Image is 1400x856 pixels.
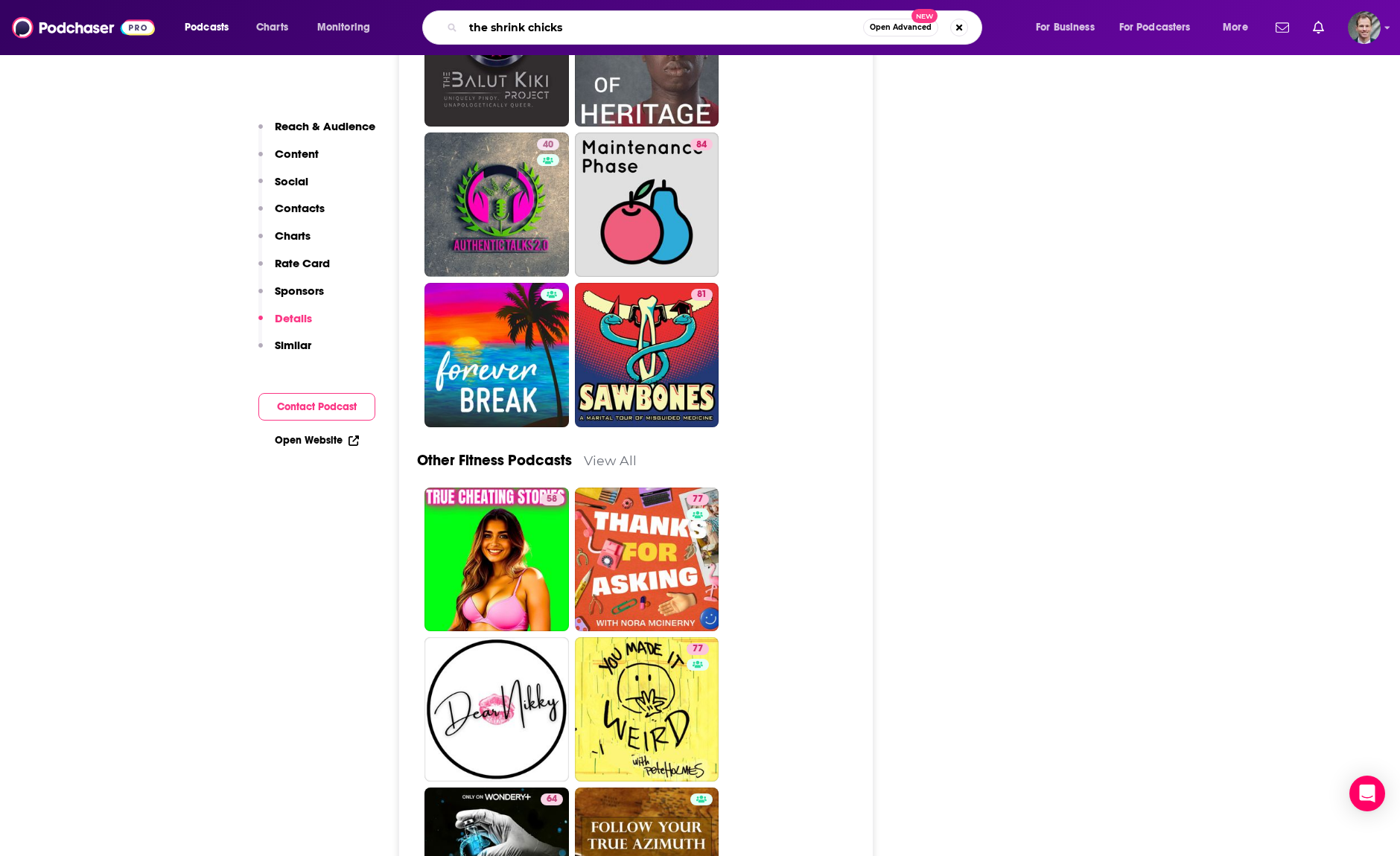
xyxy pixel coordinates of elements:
div: Open Intercom Messenger [1349,776,1385,811]
button: Details [258,311,312,339]
input: Search podcasts, credits, & more... [463,16,863,39]
a: 64 [541,793,563,805]
a: 58 [541,494,563,505]
span: For Podcasters [1119,17,1191,38]
p: Sponsors [275,284,324,298]
p: Details [275,311,312,325]
span: 77 [693,642,703,657]
p: Similar [275,338,311,352]
span: Monitoring [317,17,370,38]
a: Charts [246,16,297,39]
img: User Profile [1348,11,1381,44]
span: 81 [697,287,707,302]
span: Open Advanced [870,24,932,31]
a: 40 [537,138,559,150]
button: open menu [1110,16,1212,39]
button: Open AdvancedNew [863,19,938,36]
button: Contact Podcast [258,393,375,421]
p: Rate Card [275,256,330,270]
button: Show profile menu [1348,11,1381,44]
a: View All [584,453,637,468]
a: 58 [424,488,569,632]
a: 77 [687,494,709,505]
div: Search podcasts, credits, & more... [436,10,996,45]
p: Charts [275,229,311,243]
a: 77 [687,643,709,655]
a: Other Fitness Podcasts [417,451,572,470]
button: Content [258,147,319,174]
button: open menu [307,16,389,39]
button: Contacts [258,201,325,229]
button: Reach & Audience [258,119,375,147]
img: Podchaser - Follow, Share and Rate Podcasts [12,13,155,42]
a: 81 [575,283,719,427]
a: 77 [575,637,719,782]
a: 84 [690,138,713,150]
a: Open Website [275,434,359,447]
a: 84 [575,132,719,277]
button: Social [258,174,308,202]
a: 77 [575,488,719,632]
button: open menu [174,16,248,39]
button: open menu [1025,16,1113,39]
button: Charts [258,229,311,256]
span: New [911,9,938,23]
span: 40 [543,138,553,153]
button: open menu [1212,16,1267,39]
p: Social [275,174,308,188]
span: 64 [547,792,557,807]
span: For Business [1036,17,1095,38]
a: Show notifications dropdown [1270,15,1295,40]
button: Sponsors [258,284,324,311]
span: 58 [547,492,557,507]
a: Show notifications dropdown [1307,15,1330,40]
p: Contacts [275,201,325,215]
p: Content [275,147,319,161]
span: 84 [696,138,707,153]
a: 81 [691,289,713,301]
button: Similar [258,338,311,365]
button: Rate Card [258,256,330,284]
span: Podcasts [185,17,229,38]
span: More [1223,17,1248,38]
span: Logged in as kwerderman [1348,11,1381,44]
span: 77 [693,492,703,507]
a: 40 [424,132,569,277]
span: Charts [256,17,288,38]
p: Reach & Audience [275,119,375,133]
